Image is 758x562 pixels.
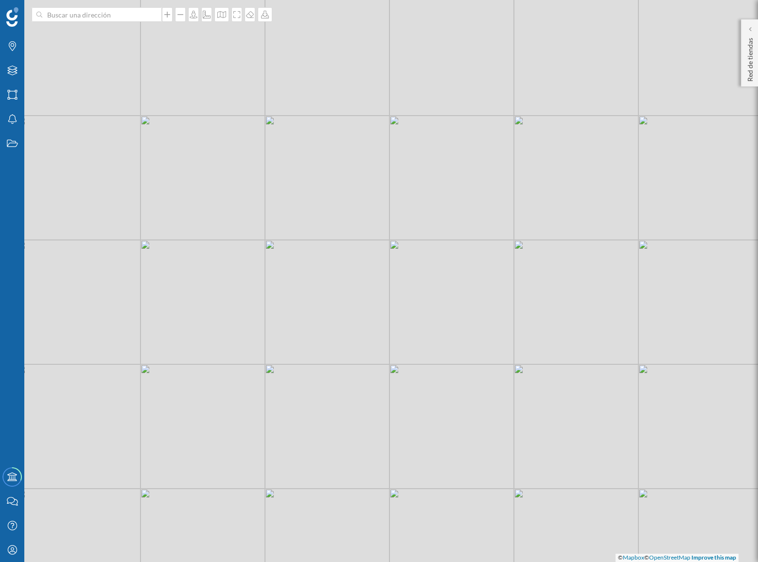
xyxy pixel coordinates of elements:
p: Red de tiendas [745,34,755,82]
div: © © [616,554,739,562]
a: OpenStreetMap [649,554,690,561]
span: Soporte [19,7,54,16]
img: Geoblink Logo [6,7,18,27]
a: Mapbox [623,554,644,561]
a: Improve this map [691,554,736,561]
